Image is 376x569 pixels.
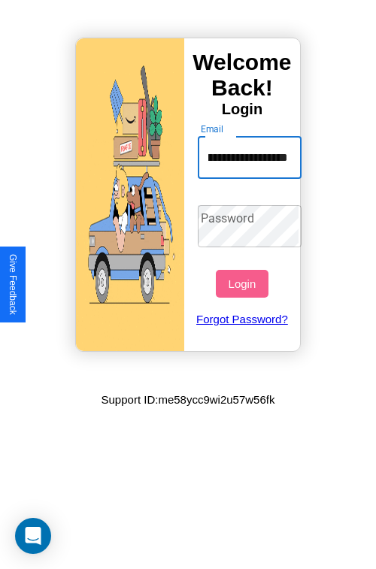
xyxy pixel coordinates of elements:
button: Login [216,270,268,298]
div: Give Feedback [8,254,18,315]
h3: Welcome Back! [184,50,300,101]
div: Open Intercom Messenger [15,518,51,554]
label: Email [201,123,224,135]
p: Support ID: me58ycc9wi2u57w56fk [102,389,275,410]
a: Forgot Password? [190,298,295,340]
img: gif [76,38,184,351]
h4: Login [184,101,300,118]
